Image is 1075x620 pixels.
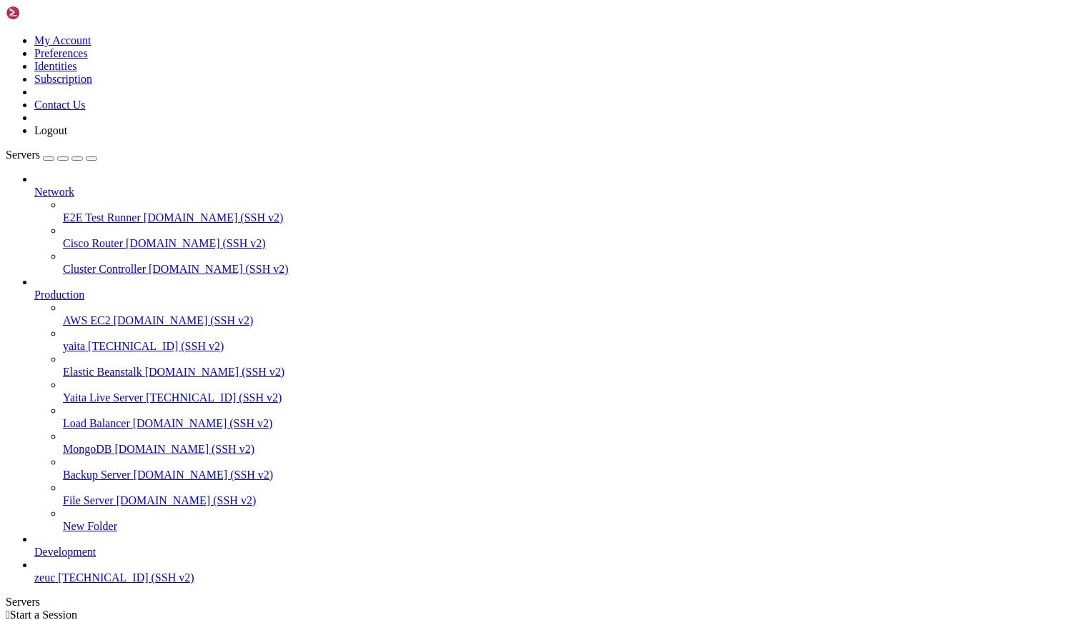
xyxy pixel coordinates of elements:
[63,481,1069,507] li: File Server [DOMAIN_NAME] (SSH v2)
[34,73,92,85] a: Subscription
[34,124,67,136] a: Logout
[114,443,254,455] span: [DOMAIN_NAME] (SSH v2)
[63,211,141,224] span: E2E Test Runner
[63,199,1069,224] li: E2E Test Runner [DOMAIN_NAME] (SSH v2)
[149,263,289,275] span: [DOMAIN_NAME] (SSH v2)
[145,366,285,378] span: [DOMAIN_NAME] (SSH v2)
[63,469,131,481] span: Backup Server
[34,186,1069,199] a: Network
[6,149,97,161] a: Servers
[63,417,1069,430] a: Load Balancer [DOMAIN_NAME] (SSH v2)
[133,417,273,429] span: [DOMAIN_NAME] (SSH v2)
[34,47,88,59] a: Preferences
[144,211,284,224] span: [DOMAIN_NAME] (SSH v2)
[34,571,1069,584] a: zeuc [TECHNICAL_ID] (SSH v2)
[63,263,146,275] span: Cluster Controller
[6,6,88,20] img: Shellngn
[34,173,1069,276] li: Network
[63,314,111,326] span: AWS EC2
[34,99,86,111] a: Contact Us
[63,353,1069,379] li: Elastic Beanstalk [DOMAIN_NAME] (SSH v2)
[34,276,1069,533] li: Production
[126,237,266,249] span: [DOMAIN_NAME] (SSH v2)
[63,456,1069,481] li: Backup Server [DOMAIN_NAME] (SSH v2)
[58,571,194,584] span: [TECHNICAL_ID] (SSH v2)
[34,60,77,72] a: Identities
[63,469,1069,481] a: Backup Server [DOMAIN_NAME] (SSH v2)
[134,469,274,481] span: [DOMAIN_NAME] (SSH v2)
[63,494,114,506] span: File Server
[117,494,257,506] span: [DOMAIN_NAME] (SSH v2)
[6,596,1069,609] div: Servers
[63,366,142,378] span: Elastic Beanstalk
[34,289,84,301] span: Production
[34,559,1069,584] li: zeuc [TECHNICAL_ID] (SSH v2)
[63,327,1069,353] li: yaita [TECHNICAL_ID] (SSH v2)
[88,340,224,352] span: [TECHNICAL_ID] (SSH v2)
[63,314,1069,327] a: AWS EC2 [DOMAIN_NAME] (SSH v2)
[63,340,85,352] span: yaita
[34,546,1069,559] a: Development
[63,340,1069,353] a: yaita [TECHNICAL_ID] (SSH v2)
[34,546,96,558] span: Development
[34,186,74,198] span: Network
[146,391,282,404] span: [TECHNICAL_ID] (SSH v2)
[63,211,1069,224] a: E2E Test Runner [DOMAIN_NAME] (SSH v2)
[63,391,1069,404] a: Yaita Live Server [TECHNICAL_ID] (SSH v2)
[63,224,1069,250] li: Cisco Router [DOMAIN_NAME] (SSH v2)
[34,571,55,584] span: zeuc
[63,301,1069,327] li: AWS EC2 [DOMAIN_NAME] (SSH v2)
[63,237,1069,250] a: Cisco Router [DOMAIN_NAME] (SSH v2)
[114,314,254,326] span: [DOMAIN_NAME] (SSH v2)
[63,417,130,429] span: Load Balancer
[63,443,112,455] span: MongoDB
[63,263,1069,276] a: Cluster Controller [DOMAIN_NAME] (SSH v2)
[63,366,1069,379] a: Elastic Beanstalk [DOMAIN_NAME] (SSH v2)
[63,391,143,404] span: Yaita Live Server
[63,237,123,249] span: Cisco Router
[34,34,91,46] a: My Account
[63,379,1069,404] li: Yaita Live Server [TECHNICAL_ID] (SSH v2)
[63,507,1069,533] li: New Folder
[63,443,1069,456] a: MongoDB [DOMAIN_NAME] (SSH v2)
[6,149,40,161] span: Servers
[63,430,1069,456] li: MongoDB [DOMAIN_NAME] (SSH v2)
[63,520,1069,533] a: New Folder
[63,494,1069,507] a: File Server [DOMAIN_NAME] (SSH v2)
[63,404,1069,430] li: Load Balancer [DOMAIN_NAME] (SSH v2)
[34,533,1069,559] li: Development
[63,520,117,532] span: New Folder
[63,250,1069,276] li: Cluster Controller [DOMAIN_NAME] (SSH v2)
[34,289,1069,301] a: Production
